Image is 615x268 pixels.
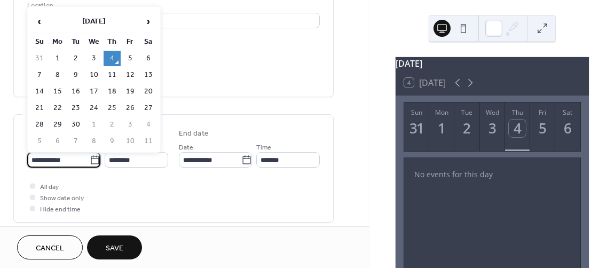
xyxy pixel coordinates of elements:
td: 2 [104,117,121,132]
td: 4 [140,117,157,132]
td: 6 [49,133,66,149]
td: 26 [122,100,139,116]
td: 19 [122,84,139,99]
div: 1 [433,120,451,137]
td: 17 [85,84,102,99]
td: 10 [122,133,139,149]
td: 6 [140,51,157,66]
button: Save [87,235,142,259]
span: Date [179,142,193,153]
td: 25 [104,100,121,116]
div: Fri [533,108,552,117]
div: 6 [559,120,577,137]
td: 27 [140,100,157,116]
td: 31 [31,51,48,66]
td: 11 [104,67,121,83]
td: 7 [31,67,48,83]
td: 15 [49,84,66,99]
td: 29 [49,117,66,132]
td: 2 [67,51,84,66]
td: 11 [140,133,157,149]
div: 5 [534,120,551,137]
button: Sat6 [555,103,580,151]
div: Wed [483,108,502,117]
div: Mon [432,108,451,117]
td: 7 [67,133,84,149]
button: Sun31 [404,103,429,151]
button: Mon1 [429,103,454,151]
td: 9 [104,133,121,149]
span: Show date only [40,193,84,204]
th: Su [31,34,48,50]
th: We [85,34,102,50]
button: Thu4 [505,103,530,151]
button: Fri5 [530,103,555,151]
span: Cancel [36,243,64,254]
td: 16 [67,84,84,99]
th: Mo [49,34,66,50]
div: 2 [459,120,476,137]
div: End date [179,128,209,139]
td: 30 [67,117,84,132]
div: No events for this day [406,162,579,187]
td: 8 [85,133,102,149]
td: 9 [67,67,84,83]
th: [DATE] [49,10,139,33]
td: 5 [31,133,48,149]
td: 21 [31,100,48,116]
td: 18 [104,84,121,99]
td: 4 [104,51,121,66]
div: Sun [407,108,426,117]
div: Thu [508,108,527,117]
td: 23 [67,100,84,116]
div: 4 [509,120,526,137]
button: Wed3 [480,103,505,151]
td: 22 [49,100,66,116]
span: All day [40,182,59,193]
span: Hide end time [40,204,81,215]
td: 24 [85,100,102,116]
div: [DATE] [396,57,589,70]
td: 14 [31,84,48,99]
td: 12 [122,67,139,83]
th: Sa [140,34,157,50]
td: 3 [122,117,139,132]
td: 1 [49,51,66,66]
div: 3 [484,120,501,137]
td: 8 [49,67,66,83]
button: Cancel [17,235,83,259]
div: Tue [458,108,476,117]
span: › [140,11,156,32]
td: 5 [122,51,139,66]
th: Tu [67,34,84,50]
td: 3 [85,51,102,66]
td: 1 [85,117,102,132]
span: ‹ [31,11,48,32]
th: Th [104,34,121,50]
div: 31 [408,120,426,137]
button: Tue2 [454,103,479,151]
td: 20 [140,84,157,99]
td: 13 [140,67,157,83]
span: Time [256,142,271,153]
td: 10 [85,67,102,83]
th: Fr [122,34,139,50]
span: Save [106,243,123,254]
div: Sat [558,108,577,117]
td: 28 [31,117,48,132]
